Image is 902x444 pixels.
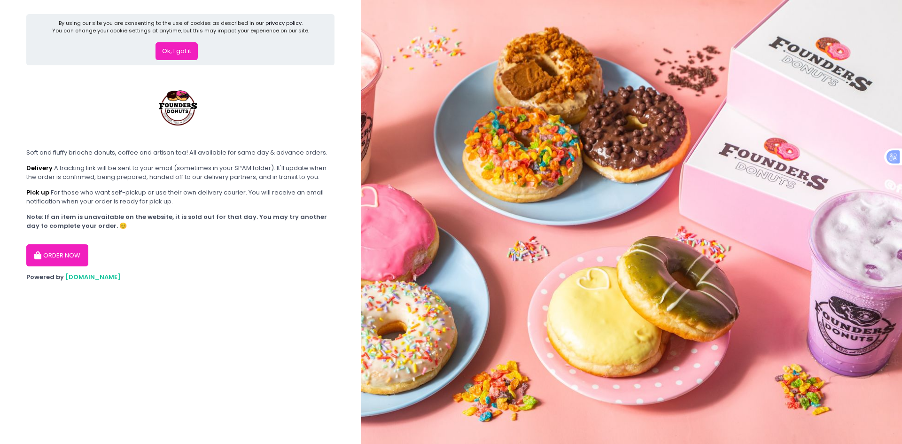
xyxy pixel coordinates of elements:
[265,19,303,27] a: privacy policy.
[52,19,309,35] div: By using our site you are consenting to the use of cookies as described in our You can change you...
[26,164,334,182] div: A tracking link will be sent to your email (sometimes in your SPAM folder). It'll update when the...
[26,148,334,157] div: Soft and fluffy brioche donuts, coffee and artisan tea! All available for same day & advance orders.
[26,188,49,197] b: Pick up
[26,273,334,282] div: Powered by
[144,71,214,142] img: Founders Donuts
[65,273,121,281] a: [DOMAIN_NAME]
[26,188,334,206] div: For those who want self-pickup or use their own delivery courier. You will receive an email notif...
[26,164,53,172] b: Delivery
[26,212,334,231] div: Note: If an item is unavailable on the website, it is sold out for that day. You may try another ...
[26,244,88,267] button: ORDER NOW
[156,42,198,60] button: Ok, I got it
